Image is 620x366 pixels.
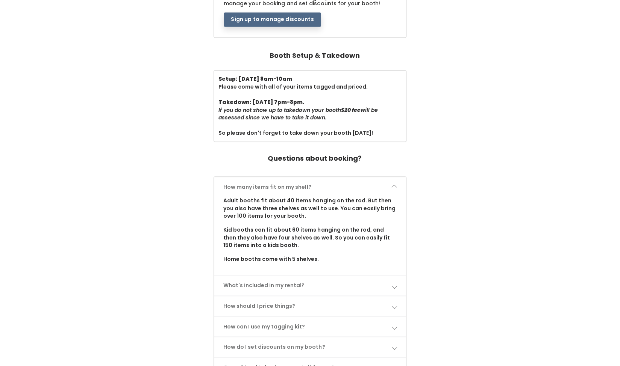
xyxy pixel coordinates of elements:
[218,98,304,106] b: Takedown: [DATE] 7pm-8pm.
[224,15,321,23] a: Sign up to manage discounts
[223,226,396,249] p: Kid booths can fit about 60 items hanging on the rod, and then they also have four shelves as wel...
[224,12,321,27] button: Sign up to manage discounts
[218,75,292,83] b: Setup: [DATE] 8am-10am
[218,75,401,137] div: Please come with all of your items tagged and priced. So please don't forget to take down your bo...
[223,255,396,263] p: Home booths come with 5 shelves.
[341,106,360,114] b: $20 fee
[214,317,405,337] a: How can I use my tagging kit?
[218,106,377,122] i: If you do not show up to takedown your booth will be assessed since we have to take it down.
[214,296,405,316] a: How should I price things?
[214,337,405,357] a: How do I set discounts on my booth?
[214,177,405,197] a: How many items fit on my shelf?
[268,151,362,166] h4: Questions about booking?
[214,276,405,295] a: What's included in my rental?
[270,48,360,63] h4: Booth Setup & Takedown
[223,197,396,220] p: Adult booths fit about 40 items hanging on the rod. But then you also have three shelves as well ...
